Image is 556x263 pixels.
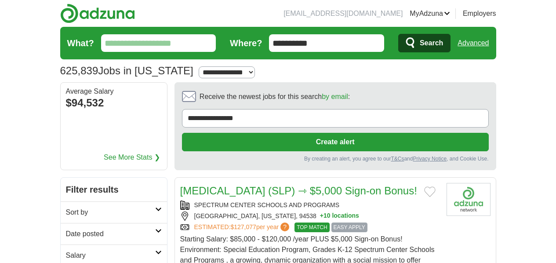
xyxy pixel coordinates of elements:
a: See More Stats ❯ [104,152,160,163]
span: ? [280,223,289,231]
div: By creating an alert, you agree to our and , and Cookie Use. [182,155,489,163]
span: TOP MATCH [294,223,329,232]
span: + [320,212,323,221]
a: Privacy Notice [413,156,447,162]
button: Create alert [182,133,489,151]
div: Average Salary [66,88,162,95]
h2: Filter results [61,178,167,201]
h1: Jobs in [US_STATE] [60,65,193,77]
div: [GEOGRAPHIC_DATA], [US_STATE], 94538 [180,212,440,221]
button: Search [398,34,451,52]
a: Employers [463,8,496,19]
li: [EMAIL_ADDRESS][DOMAIN_NAME] [283,8,403,19]
h2: Salary [66,250,155,261]
button: +10 locations [320,212,359,221]
label: What? [67,37,94,50]
a: ESTIMATED:$127,077per year? [194,223,291,232]
a: [MEDICAL_DATA] (SLP) ⇾ $5,000 Sign-on Bonus! [180,185,417,197]
label: Where? [230,37,262,50]
button: Add to favorite jobs [424,186,436,197]
div: $94,532 [66,95,162,111]
span: Receive the newest jobs for this search : [200,91,350,102]
a: Date posted [61,223,167,245]
a: T&Cs [391,156,404,162]
div: SPECTRUM CENTER SCHOOLS AND PROGRAMS [180,201,440,210]
a: Advanced [458,34,489,52]
a: MyAdzuna [410,8,450,19]
a: Sort by [61,201,167,223]
span: EASY APPLY [331,223,367,232]
span: $127,077 [230,223,256,230]
a: by email [322,93,348,100]
h2: Date posted [66,229,155,239]
h2: Sort by [66,207,155,218]
img: Company logo [447,183,491,216]
span: Search [420,34,443,52]
span: 625,839 [60,63,98,79]
img: Adzuna logo [60,4,135,23]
